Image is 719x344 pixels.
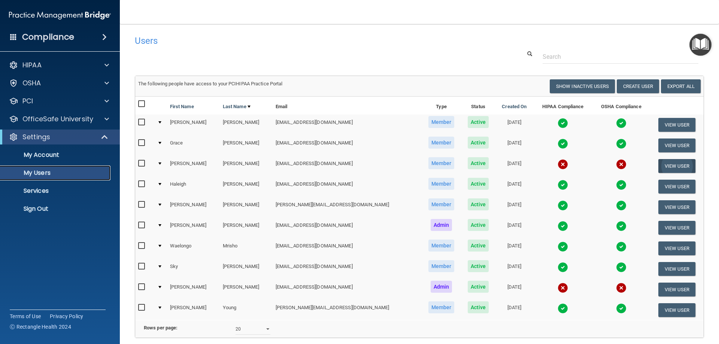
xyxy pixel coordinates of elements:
[220,197,273,217] td: [PERSON_NAME]
[468,281,489,293] span: Active
[9,133,109,141] a: Settings
[428,260,455,272] span: Member
[22,133,50,141] p: Settings
[273,197,421,217] td: [PERSON_NAME][EMAIL_ADDRESS][DOMAIN_NAME]
[273,238,421,259] td: [EMAIL_ADDRESS][DOMAIN_NAME]
[220,176,273,197] td: [PERSON_NAME]
[558,159,568,170] img: cross.ca9f0e7f.svg
[220,300,273,320] td: Young
[273,135,421,156] td: [EMAIL_ADDRESS][DOMAIN_NAME]
[592,97,650,115] th: OSHA Compliance
[9,115,109,124] a: OfficeSafe University
[428,137,455,149] span: Member
[468,240,489,252] span: Active
[616,138,627,149] img: tick.e7d51cea.svg
[468,198,489,210] span: Active
[9,79,109,88] a: OSHA
[468,178,489,190] span: Active
[495,238,533,259] td: [DATE]
[135,36,462,46] h4: Users
[616,118,627,128] img: tick.e7d51cea.svg
[468,219,489,231] span: Active
[273,217,421,238] td: [EMAIL_ADDRESS][DOMAIN_NAME]
[273,279,421,300] td: [EMAIL_ADDRESS][DOMAIN_NAME]
[167,156,220,176] td: [PERSON_NAME]
[421,97,461,115] th: Type
[5,187,107,195] p: Services
[273,300,421,320] td: [PERSON_NAME][EMAIL_ADDRESS][DOMAIN_NAME]
[558,262,568,273] img: tick.e7d51cea.svg
[428,178,455,190] span: Member
[428,198,455,210] span: Member
[10,313,41,320] a: Terms of Use
[220,115,273,135] td: [PERSON_NAME]
[658,118,695,132] button: View User
[495,176,533,197] td: [DATE]
[468,301,489,313] span: Active
[167,259,220,279] td: Sky
[658,221,695,235] button: View User
[558,303,568,314] img: tick.e7d51cea.svg
[5,205,107,213] p: Sign Out
[558,138,568,149] img: tick.e7d51cea.svg
[167,197,220,217] td: [PERSON_NAME]
[220,279,273,300] td: [PERSON_NAME]
[502,102,527,111] a: Created On
[273,176,421,197] td: [EMAIL_ADDRESS][DOMAIN_NAME]
[468,137,489,149] span: Active
[495,259,533,279] td: [DATE]
[558,221,568,231] img: tick.e7d51cea.svg
[617,79,659,93] button: Create User
[533,97,592,115] th: HIPAA Compliance
[273,259,421,279] td: [EMAIL_ADDRESS][DOMAIN_NAME]
[22,79,41,88] p: OSHA
[22,115,93,124] p: OfficeSafe University
[616,262,627,273] img: tick.e7d51cea.svg
[167,115,220,135] td: [PERSON_NAME]
[468,260,489,272] span: Active
[495,135,533,156] td: [DATE]
[273,156,421,176] td: [EMAIL_ADDRESS][DOMAIN_NAME]
[22,97,33,106] p: PCI
[558,180,568,190] img: tick.e7d51cea.svg
[273,115,421,135] td: [EMAIL_ADDRESS][DOMAIN_NAME]
[220,217,273,238] td: [PERSON_NAME]
[616,283,627,293] img: cross.ca9f0e7f.svg
[220,259,273,279] td: [PERSON_NAME]
[144,325,178,331] b: Rows per page:
[50,313,84,320] a: Privacy Policy
[428,116,455,128] span: Member
[616,159,627,170] img: cross.ca9f0e7f.svg
[428,301,455,313] span: Member
[468,116,489,128] span: Active
[558,200,568,211] img: tick.e7d51cea.svg
[661,79,701,93] a: Export All
[5,151,107,159] p: My Account
[428,157,455,169] span: Member
[543,50,698,64] input: Search
[138,81,283,86] span: The following people have access to your PCIHIPAA Practice Portal
[167,176,220,197] td: Haleigh
[10,323,71,331] span: Ⓒ Rectangle Health 2024
[9,97,109,106] a: PCI
[658,138,695,152] button: View User
[428,240,455,252] span: Member
[461,97,495,115] th: Status
[431,281,452,293] span: Admin
[658,200,695,214] button: View User
[167,279,220,300] td: [PERSON_NAME]
[22,61,42,70] p: HIPAA
[220,156,273,176] td: [PERSON_NAME]
[658,241,695,255] button: View User
[558,241,568,252] img: tick.e7d51cea.svg
[167,300,220,320] td: [PERSON_NAME]
[658,303,695,317] button: View User
[167,135,220,156] td: Grace
[616,241,627,252] img: tick.e7d51cea.svg
[658,262,695,276] button: View User
[223,102,251,111] a: Last Name
[558,283,568,293] img: cross.ca9f0e7f.svg
[431,219,452,231] span: Admin
[658,159,695,173] button: View User
[616,303,627,314] img: tick.e7d51cea.svg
